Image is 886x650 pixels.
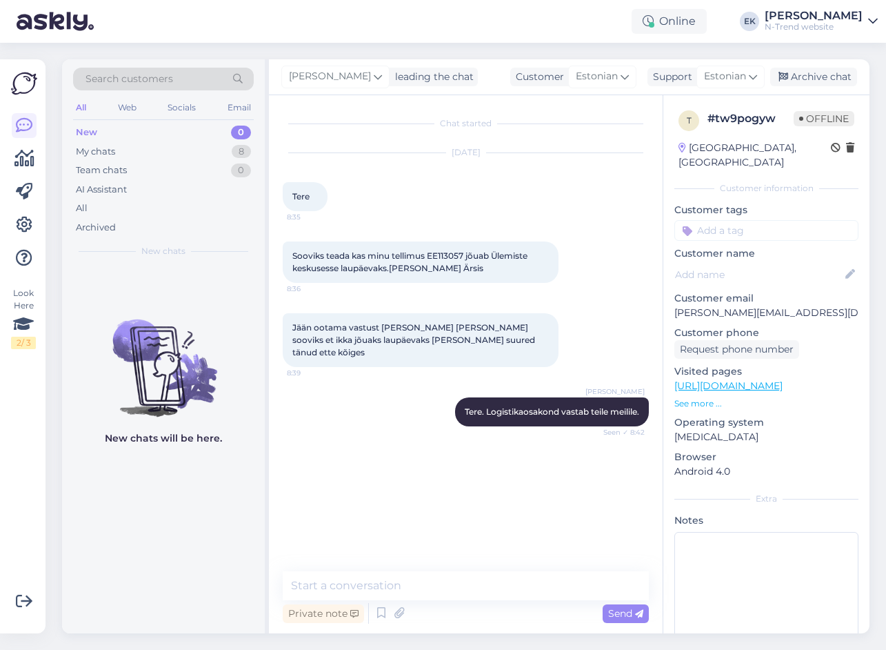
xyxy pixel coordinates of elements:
div: 2 / 3 [11,337,36,349]
p: New chats will be here. [105,431,222,446]
span: Tere [292,191,310,201]
p: Browser [674,450,858,464]
span: [PERSON_NAME] [585,386,645,397]
span: Estonian [576,69,618,84]
p: Customer email [674,291,858,306]
div: [PERSON_NAME] [765,10,863,21]
div: Customer information [674,182,858,195]
p: [PERSON_NAME][EMAIL_ADDRESS][DOMAIN_NAME] [674,306,858,320]
a: [URL][DOMAIN_NAME] [674,380,783,392]
p: [MEDICAL_DATA] [674,430,858,444]
span: t [687,115,692,126]
div: Support [647,70,692,84]
div: Online [632,9,707,34]
p: Notes [674,513,858,528]
span: 8:36 [287,284,339,294]
span: [PERSON_NAME] [289,69,371,84]
p: Visited pages [674,364,858,379]
div: EK [740,12,759,31]
input: Add a tag [674,220,858,241]
span: 8:35 [287,212,339,222]
a: [PERSON_NAME]N-Trend website [765,10,878,32]
div: Extra [674,493,858,505]
div: leading the chat [390,70,474,84]
div: [DATE] [283,146,649,159]
input: Add name [675,267,843,282]
div: Private note [283,604,364,623]
img: No chats [62,295,265,419]
div: New [76,126,97,139]
p: Customer phone [674,326,858,340]
div: Customer [510,70,564,84]
div: Look Here [11,287,36,349]
div: 0 [231,126,251,139]
div: All [76,201,88,215]
div: Chat started [283,117,649,130]
span: Search customers [85,72,173,86]
div: # tw9pogyw [707,110,794,127]
div: AI Assistant [76,183,127,197]
div: 8 [232,145,251,159]
p: Customer tags [674,203,858,217]
span: Sooviks teada kas minu tellimus EE113057 jõuab Ülemiste keskusesse laupäevaks.[PERSON_NAME] Ärsis [292,250,530,273]
p: Operating system [674,415,858,430]
p: Customer name [674,246,858,261]
div: All [73,99,89,117]
div: My chats [76,145,115,159]
div: Email [225,99,254,117]
div: N-Trend website [765,21,863,32]
img: Askly Logo [11,70,37,97]
span: Estonian [704,69,746,84]
span: New chats [141,245,185,257]
div: 0 [231,164,251,177]
div: Team chats [76,164,127,177]
div: Archive chat [770,68,857,86]
div: Web [115,99,139,117]
span: Tere. Logistikaosakond vastab teile meilile. [465,406,639,417]
div: Request phone number [674,340,799,359]
span: Offline [794,111,854,126]
p: Android 4.0 [674,464,858,479]
div: Archived [76,221,116,235]
span: Send [608,607,643,620]
span: Jään ootama vastust [PERSON_NAME] [PERSON_NAME] sooviks et ikka jõuaks laupäevaks [PERSON_NAME] s... [292,322,537,357]
span: 8:39 [287,368,339,378]
span: Seen ✓ 8:42 [593,427,645,437]
div: Socials [165,99,199,117]
p: See more ... [674,397,858,410]
div: [GEOGRAPHIC_DATA], [GEOGRAPHIC_DATA] [678,141,831,170]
